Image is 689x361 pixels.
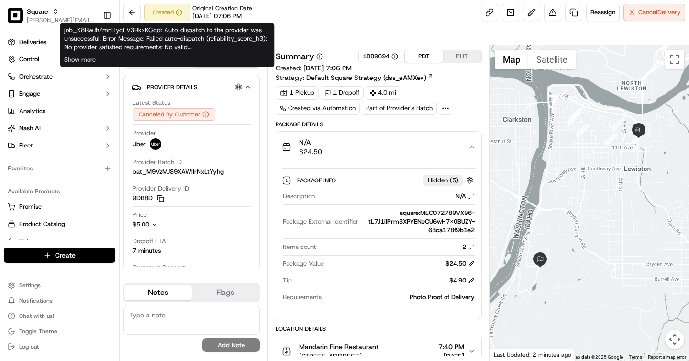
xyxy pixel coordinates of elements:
div: Start new chat [43,91,157,101]
button: Product Catalog [4,216,115,232]
div: 9 [632,132,644,144]
button: Promise [4,199,115,214]
button: $5.00 [133,220,217,229]
span: Map data ©2025 Google [571,354,623,360]
span: Deliveries [19,38,46,46]
div: Photo Proof of Delivery [325,293,474,302]
img: Square [8,8,23,23]
div: 4 [569,109,581,121]
span: Square [27,7,48,16]
div: Canceled By Customer [133,108,215,121]
span: Log out [19,343,39,350]
button: Notes [124,285,192,300]
span: Cancel Delivery [638,8,681,17]
span: Orchestrate [19,72,53,81]
a: Deliveries [4,34,115,50]
span: Engage [19,90,40,98]
div: 6 [605,133,617,146]
span: [DATE] 7:06 PM [303,64,352,72]
div: 1 Dropoff [321,86,364,100]
img: uber-new-logo.jpeg [150,138,161,150]
span: $5.00 [133,220,149,228]
div: job_K8RwJhZmnHyqFV3RkxKGqd: Auto-dispatch to the provider was unsuccessful. Error Message: Failed... [60,23,275,67]
span: Reassign [590,8,615,17]
p: Welcome 👋 [10,38,174,54]
span: [PERSON_NAME] [30,174,78,182]
button: Toggle Theme [4,325,115,338]
span: Package Info [297,177,338,184]
span: [DATE] [438,351,464,361]
a: Returns [8,237,111,246]
button: Nash AI [4,121,115,136]
button: SquareSquare[PERSON_NAME][EMAIL_ADDRESS][DOMAIN_NAME] [4,4,99,27]
button: Map camera controls [665,330,684,349]
img: Google [492,348,524,361]
div: 💻 [81,215,89,223]
button: Show satellite imagery [528,50,576,69]
span: Price [133,211,147,219]
span: Mandarin Pine Restaurant [299,342,378,351]
a: Open this area in Google Maps (opens a new window) [492,348,524,361]
div: Last Updated: 2 minutes ago [490,349,576,361]
span: Knowledge Base [19,214,73,224]
div: $4.90 [449,276,475,285]
button: [PERSON_NAME][EMAIL_ADDRESS][DOMAIN_NAME] [27,16,95,24]
span: API Documentation [90,214,154,224]
h3: Summary [276,52,314,61]
div: 7 minutes [133,247,161,255]
span: Nash AI [19,124,41,133]
span: Provider Details [147,83,197,91]
span: Toggle Theme [19,327,57,335]
span: Tip [283,276,292,285]
a: Promise [8,203,111,211]
div: 1 Pickup [276,86,319,100]
a: Product Catalog [8,220,111,228]
div: 1 [611,118,624,131]
button: Chat with us! [4,309,115,323]
div: Past conversations [10,124,64,132]
div: $24.50 [445,259,475,268]
div: 2 [462,243,475,251]
span: Provider Batch ID [133,158,182,167]
button: Control [4,52,115,67]
div: Favorites [4,161,115,176]
button: Orchestrate [4,69,115,84]
button: 1889694 [363,52,398,61]
span: • [79,174,83,182]
span: Requirements [283,293,322,302]
span: 7:40 PM [438,342,464,351]
div: Available Products [4,184,115,199]
button: Notifications [4,294,115,307]
span: Provider Delivery ID [133,184,189,193]
span: • [79,148,83,156]
span: Hidden ( 5 ) [428,176,458,185]
span: [PERSON_NAME] [30,148,78,156]
button: Engage [4,86,115,102]
button: Settings [4,279,115,292]
img: Asif Zaman Khan [10,139,25,155]
span: Provider [133,129,156,137]
a: Terms (opens in new tab) [629,354,642,360]
div: Created via Automation [276,102,360,115]
div: 📗 [10,215,17,223]
span: Created: [276,63,352,73]
span: Product Catalog [19,220,65,228]
span: Latest Status [133,99,170,107]
button: Fleet [4,138,115,153]
div: Package Details [276,121,481,128]
img: Nash [10,10,29,29]
button: Toggle fullscreen view [665,50,684,69]
span: [DATE] 07:06 PM [192,12,242,21]
a: Default Square Strategy (dss_eAMXev) [306,73,433,82]
button: Start new chat [163,94,174,106]
img: 1736555255976-a54dd68f-1ca7-489b-9aae-adbdc363a1c4 [19,175,27,182]
span: N/A [299,137,322,147]
span: bat_M9VzMJS9XAWllrNxLtYyhg [133,168,224,176]
div: 3 [567,113,579,125]
span: Package Value [283,259,324,268]
button: Log out [4,340,115,353]
span: Original Creation Date [192,4,252,12]
img: 1736555255976-a54dd68f-1ca7-489b-9aae-adbdc363a1c4 [10,91,27,109]
a: Analytics [4,103,115,119]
